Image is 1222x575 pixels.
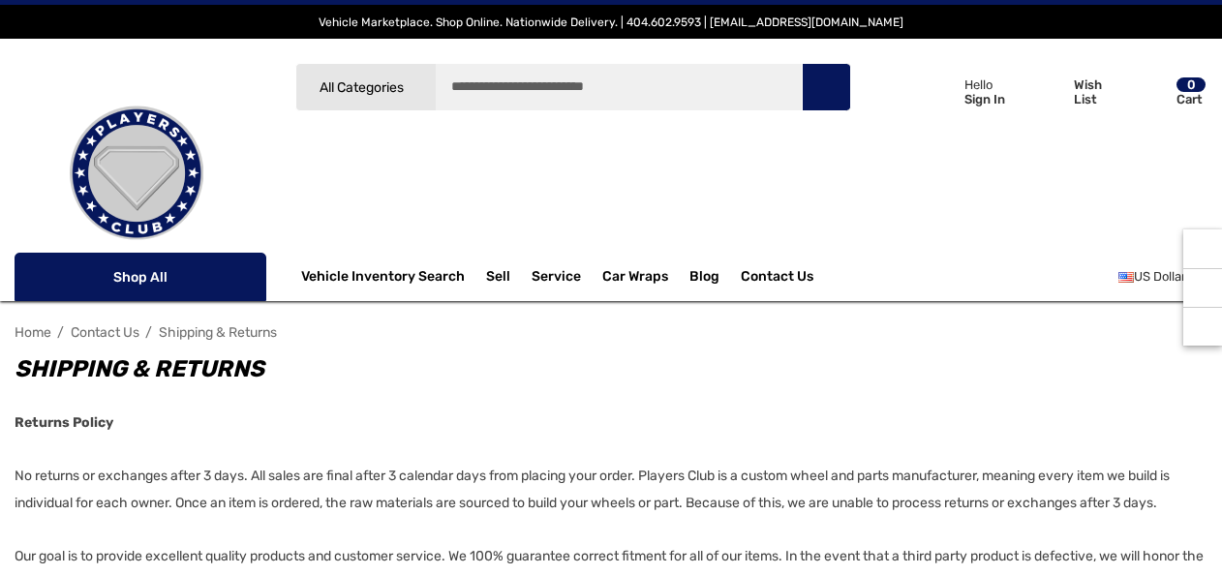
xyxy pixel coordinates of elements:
p: Hello [964,77,1005,92]
p: 0 [1176,77,1206,92]
a: Sign in [904,58,1015,125]
span: All Categories [319,79,403,96]
a: All Categories Icon Arrow Down Icon Arrow Up [295,63,436,111]
svg: Top [1183,318,1222,337]
strong: Returns Policy [15,414,113,431]
span: Vehicle Marketplace. Shop Online. Nationwide Delivery. | 404.602.9593 | [EMAIL_ADDRESS][DOMAIN_NAME] [319,15,903,29]
svg: Wish List [1033,79,1063,106]
a: Vehicle Inventory Search [301,268,465,289]
a: Blog [689,268,719,289]
svg: Icon Line [36,266,65,288]
a: Contact Us [741,268,813,289]
svg: Review Your Cart [1136,78,1165,106]
svg: Icon Arrow Down [407,80,421,95]
a: Wish List Wish List [1024,58,1127,125]
em: No returns or exchanges after 3 days. All sales are final after 3 calendar days from placing your... [15,468,1170,511]
svg: Icon User Account [927,77,954,105]
a: Home [15,324,51,341]
p: Wish List [1074,77,1125,106]
nav: Breadcrumb [15,316,1207,349]
p: Cart [1176,92,1206,106]
p: Sign In [964,92,1005,106]
img: Players Club | Cars For Sale [40,76,233,270]
h1: Shipping & Returns [15,349,1207,388]
a: Sell [486,257,532,296]
a: Cart with 0 items [1127,58,1207,134]
a: Car Wraps [602,257,689,296]
p: Shop All [15,253,266,301]
span: Car Wraps [602,268,668,289]
svg: Icon Arrow Down [231,270,245,284]
a: Contact Us [71,324,139,341]
a: Shipping & Returns [159,324,277,341]
svg: Social Media [1193,279,1212,298]
span: Sell [486,268,510,289]
button: Search [802,63,850,111]
a: USD [1118,257,1207,296]
a: Service [532,268,581,289]
svg: Recently Viewed [1193,239,1212,258]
